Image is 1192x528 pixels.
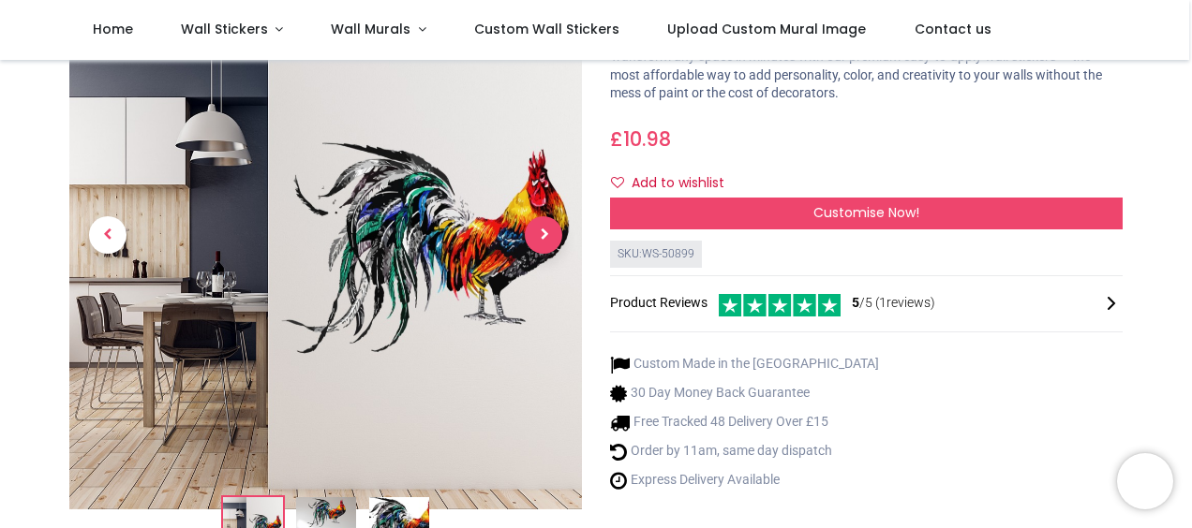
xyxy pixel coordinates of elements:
span: Upload Custom Mural Image [667,20,866,38]
span: Wall Stickers [181,20,268,38]
li: Express Delivery Available [610,471,879,491]
span: 10.98 [623,125,671,153]
i: Add to wishlist [611,176,624,189]
span: Wall Murals [331,20,410,38]
span: Customise Now! [813,203,919,222]
li: Custom Made in the [GEOGRAPHIC_DATA] [610,355,879,374]
div: SKU: WS-50899 [610,241,702,268]
span: 5 [852,295,859,310]
span: Home [93,20,133,38]
span: Next [525,216,562,254]
li: Order by 11am, same day dispatch [610,442,879,462]
span: Contact us [915,20,991,38]
a: Next [505,68,582,401]
span: Previous [89,216,127,254]
p: Transform any space in minutes with our premium easy-to-apply wall stickers — the most affordable... [610,48,1123,103]
button: Add to wishlistAdd to wishlist [610,168,740,199]
iframe: Brevo live chat [1117,453,1173,509]
span: £ [610,125,671,153]
span: /5 ( 1 reviews) [852,294,935,313]
li: Free Tracked 48 Delivery Over £15 [610,413,879,433]
a: Previous [69,68,146,401]
span: Custom Wall Stickers [474,20,619,38]
li: 30 Day Money Back Guarantee [610,384,879,403]
div: Product Reviews [610,291,1123,316]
